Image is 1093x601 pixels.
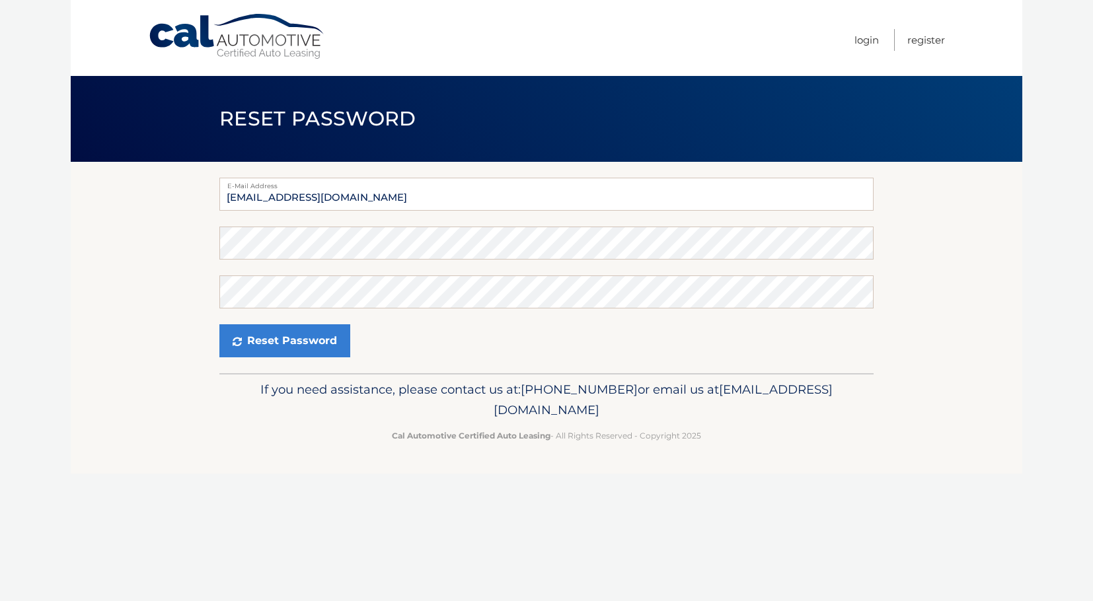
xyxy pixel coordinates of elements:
[907,29,945,51] a: Register
[392,431,550,441] strong: Cal Automotive Certified Auto Leasing
[521,382,638,397] span: [PHONE_NUMBER]
[228,429,865,442] p: - All Rights Reserved - Copyright 2025
[148,13,326,60] a: Cal Automotive
[219,178,874,188] label: E-Mail Address
[219,178,874,211] input: E-mail Address
[228,379,865,421] p: If you need assistance, please contact us at: or email us at
[219,106,416,131] span: Reset Password
[854,29,879,51] a: Login
[219,324,350,357] button: Reset Password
